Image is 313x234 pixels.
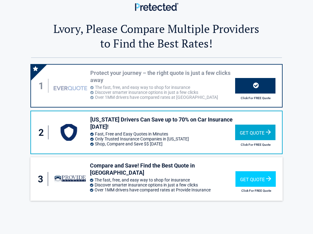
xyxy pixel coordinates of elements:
[135,3,178,11] img: Main Logo
[37,172,48,186] div: 3
[37,126,49,140] div: 2
[90,90,235,95] li: Discover smarter insurance options in just a few clicks
[235,189,277,192] h2: Click For FREE Quote
[90,141,235,146] li: Shop, Compare and Save $$ [DATE]
[90,162,235,177] h3: Compare and Save! Find the Best Quote in [GEOGRAPHIC_DATA]
[90,182,235,187] li: Discover smarter insurance options in just a few clicks
[235,125,275,140] div: Get Quote
[37,79,49,93] div: 1
[90,136,235,141] li: Only Trusted Insurance Companies in [US_STATE]
[90,177,235,182] li: The fast, free, and easy way to shop for insurance
[235,143,276,146] h2: Click For FREE Quote
[235,171,276,187] div: Get Quote
[90,85,235,90] li: The fast, free, and easy way to shop for insurance
[90,69,235,84] h3: Protect your journey – the right quote is just a few clicks away
[90,116,235,131] h3: [US_STATE] Drivers Can Save up to 70% on Car Insurance [DATE]!
[90,95,235,100] li: Over 1MM drivers have compared rates at [GEOGRAPHIC_DATA]
[31,21,282,51] h2: Lvory, Please Compare Multiple Providers to Find the Best Rates!
[90,187,235,192] li: Over 1MM drivers have compared rates at Provide Insurance
[54,86,87,90] img: everquote's logo
[54,124,87,141] img: protect's logo
[53,171,87,187] img: provide-insurance's logo
[235,96,276,100] h2: Click For FREE Quote
[90,131,235,136] li: Fast, Free and Easy Quotes in Minutes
